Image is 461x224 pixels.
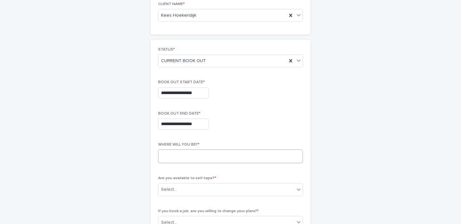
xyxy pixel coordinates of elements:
span: CURRENT BOOK OUT [161,58,206,64]
span: BOOK OUT END DATE [158,112,200,116]
span: Are you available to self-tape? [158,176,216,180]
span: WHERE WILL YOU BE? [158,143,199,147]
span: CLIENT NAME [158,2,185,6]
span: Kees Hoekendijk [161,12,196,19]
span: BOOK OUT START DATE [158,80,205,84]
span: If you book a job, are you willing to change your plans? [158,209,259,213]
span: STATUS [158,48,175,52]
div: Select... [161,186,177,193]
